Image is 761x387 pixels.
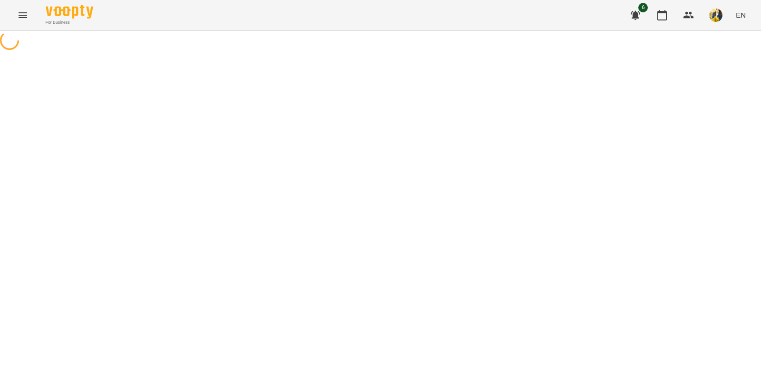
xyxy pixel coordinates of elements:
span: 6 [638,3,648,12]
img: Voopty Logo [46,5,93,19]
button: EN [732,6,750,24]
span: For Business [46,19,93,26]
button: Menu [11,4,34,27]
img: edf558cdab4eea865065d2180bd167c9.jpg [709,9,722,22]
span: EN [736,10,746,20]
